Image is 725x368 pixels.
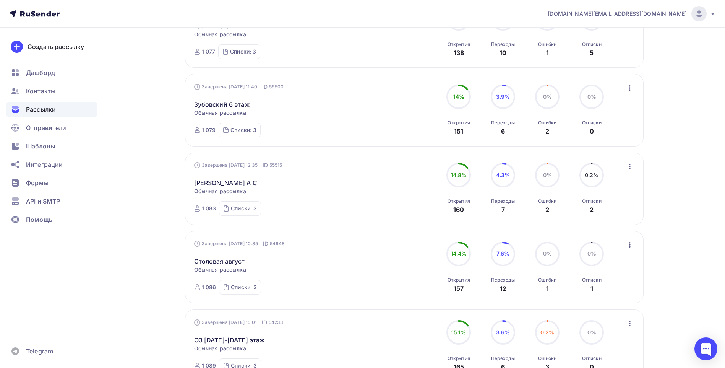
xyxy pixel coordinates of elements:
div: 10 [500,48,506,57]
div: Завершена [DATE] 10:35 [194,240,285,248]
div: Ошибки [538,277,556,283]
a: Зубовский 6 этаж [194,100,250,109]
div: Открытия [448,41,470,47]
span: 0.2% [540,329,555,335]
span: Помощь [26,215,52,224]
div: Отписки [582,41,602,47]
span: 3.9% [496,93,510,100]
div: 2 [545,127,549,136]
span: 54233 [269,319,284,326]
div: 0 [590,127,594,136]
div: Завершена [DATE] 15:01 [194,319,284,326]
div: 2 [590,205,594,214]
span: 55515 [269,161,282,169]
span: Контакты [26,86,55,96]
div: Списки: 3 [230,126,256,134]
a: Столовая август [194,257,245,266]
span: 3.6% [496,329,510,335]
span: API и SMTP [26,197,60,206]
div: Ошибки [538,198,556,204]
span: 0% [543,93,552,100]
div: 138 [454,48,464,57]
div: 157 [454,284,464,293]
div: Открытия [448,355,470,361]
a: ОЗ [DATE]-[DATE] этаж [194,335,265,345]
span: Рассылки [26,105,56,114]
span: ID [263,161,268,169]
div: Завершена [DATE] 12:35 [194,161,282,169]
div: Переходы [491,41,515,47]
div: Отписки [582,277,602,283]
div: Списки: 3 [231,205,257,212]
span: Дашборд [26,68,55,77]
span: Интеграции [26,160,63,169]
div: Ошибки [538,41,556,47]
span: Обычная рассылка [194,266,246,274]
div: Отписки [582,198,602,204]
a: Отправители [6,120,97,135]
span: 4.3% [496,172,510,178]
div: Переходы [491,277,515,283]
div: 1 [590,284,593,293]
div: 151 [454,127,463,136]
span: 0% [543,250,552,257]
span: 0% [587,250,596,257]
a: Шаблоны [6,138,97,154]
div: Открытия [448,277,470,283]
div: 2 [545,205,549,214]
span: Формы [26,178,49,187]
div: 1 079 [202,126,216,134]
div: 160 [453,205,464,214]
div: 7 [501,205,505,214]
div: Ошибки [538,120,556,126]
div: Завершена [DATE] 11:40 [194,83,284,91]
span: Telegram [26,347,53,356]
span: Отправители [26,123,66,132]
div: 5 [590,48,594,57]
span: 14% [453,93,464,100]
div: Списки: 3 [231,283,257,291]
div: 1 083 [202,205,216,212]
div: 1 086 [202,283,216,291]
span: [DOMAIN_NAME][EMAIL_ADDRESS][DOMAIN_NAME] [548,10,687,18]
span: 14.8% [451,172,467,178]
span: 56500 [269,83,284,91]
div: Списки: 3 [230,48,256,55]
span: ID [262,319,267,326]
span: Обычная рассылка [194,109,246,117]
span: ID [263,240,268,248]
div: Отписки [582,355,602,361]
span: 0% [543,172,552,178]
span: 0% [587,93,596,100]
div: Переходы [491,120,515,126]
span: 0.2% [585,172,599,178]
a: Контакты [6,83,97,99]
span: 7.6% [496,250,509,257]
span: 15.1% [451,329,466,335]
a: Дашборд [6,65,97,80]
span: Обычная рассылка [194,187,246,195]
div: 12 [500,284,506,293]
span: 14.4% [451,250,467,257]
a: [DOMAIN_NAME][EMAIL_ADDRESS][DOMAIN_NAME] [548,6,716,21]
span: Шаблоны [26,142,55,151]
a: Формы [6,175,97,191]
span: Обычная рассылка [194,31,246,38]
div: 1 [546,48,549,57]
a: [PERSON_NAME] А С [194,178,257,187]
div: 6 [501,127,505,136]
div: 1 077 [202,48,216,55]
div: Открытия [448,120,470,126]
span: ID [262,83,268,91]
div: Переходы [491,355,515,361]
span: Обычная рассылка [194,345,246,352]
div: Ошибки [538,355,556,361]
span: 0% [587,329,596,335]
a: Рассылки [6,102,97,117]
div: Отписки [582,120,602,126]
span: 54648 [270,240,285,248]
div: Открытия [448,198,470,204]
div: 1 [546,284,549,293]
div: Переходы [491,198,515,204]
div: Создать рассылку [28,42,84,51]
